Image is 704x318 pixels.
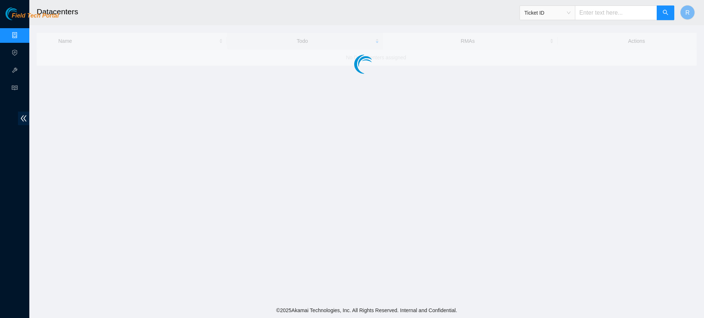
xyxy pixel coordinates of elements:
span: search [663,10,668,16]
button: R [680,5,695,20]
a: Akamai TechnologiesField Tech Portal [5,13,59,23]
span: read [12,82,18,96]
button: search [657,5,674,20]
span: double-left [18,112,29,125]
img: Akamai Technologies [5,7,37,20]
span: Ticket ID [524,7,571,18]
input: Enter text here... [575,5,657,20]
span: R [685,8,690,17]
footer: © 2025 Akamai Technologies, Inc. All Rights Reserved. Internal and Confidential. [29,303,704,318]
span: Field Tech Portal [12,12,59,19]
